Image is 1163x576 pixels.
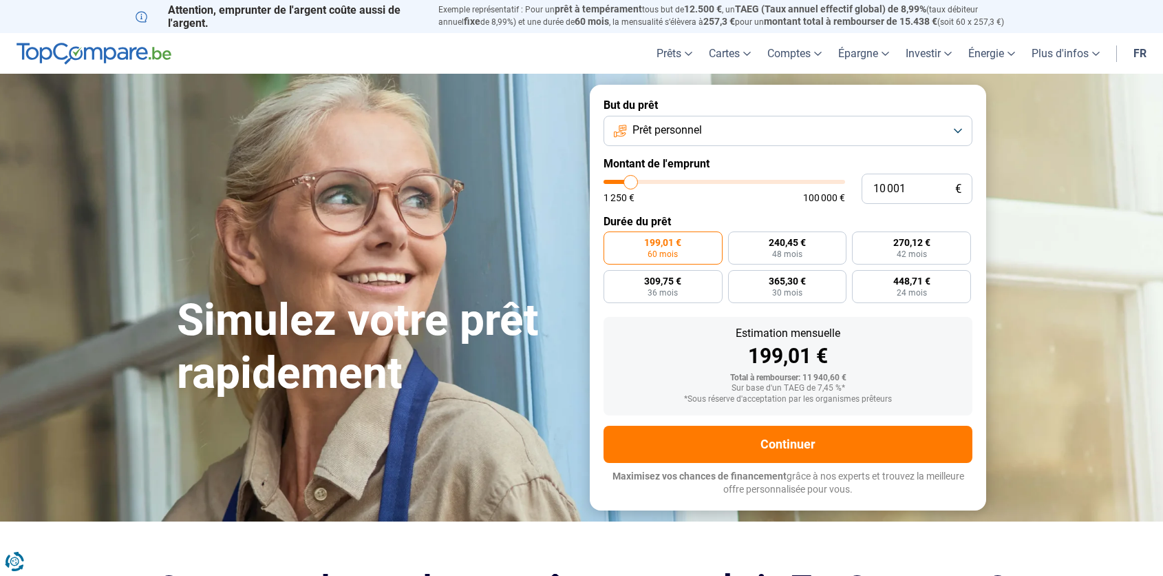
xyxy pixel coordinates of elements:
[615,384,961,393] div: Sur base d'un TAEG de 7,45 %*
[555,3,642,14] span: prêt à tempérament
[830,33,897,74] a: Épargne
[464,16,480,27] span: fixe
[1023,33,1108,74] a: Plus d'infos
[648,250,678,258] span: 60 mois
[604,99,972,112] label: But du prêt
[17,43,171,65] img: TopCompare
[644,276,681,286] span: 309,75 €
[701,33,759,74] a: Cartes
[177,294,573,400] h1: Simulez votre prêt rapidement
[772,289,802,297] span: 30 mois
[136,3,422,30] p: Attention, emprunter de l'argent coûte aussi de l'argent.
[759,33,830,74] a: Comptes
[604,426,972,463] button: Continuer
[615,328,961,339] div: Estimation mensuelle
[893,276,930,286] span: 448,71 €
[604,470,972,497] p: grâce à nos experts et trouvez la meilleure offre personnalisée pour vous.
[897,289,927,297] span: 24 mois
[575,16,609,27] span: 60 mois
[615,346,961,367] div: 199,01 €
[772,250,802,258] span: 48 mois
[897,33,960,74] a: Investir
[612,471,787,482] span: Maximisez vos chances de financement
[897,250,927,258] span: 42 mois
[615,395,961,404] div: *Sous réserve d'acceptation par les organismes prêteurs
[644,238,681,247] span: 199,01 €
[615,373,961,383] div: Total à rembourser: 11 940,60 €
[735,3,926,14] span: TAEG (Taux annuel effectif global) de 8,99%
[604,157,972,170] label: Montant de l'emprunt
[438,3,1027,28] p: Exemple représentatif : Pour un tous but de , un (taux débiteur annuel de 8,99%) et une durée de ...
[604,215,972,228] label: Durée du prêt
[803,193,845,203] span: 100 000 €
[604,193,634,203] span: 1 250 €
[632,123,702,138] span: Prêt personnel
[648,33,701,74] a: Prêts
[769,238,806,247] span: 240,45 €
[764,16,937,27] span: montant total à rembourser de 15.438 €
[684,3,722,14] span: 12.500 €
[893,238,930,247] span: 270,12 €
[769,276,806,286] span: 365,30 €
[1125,33,1155,74] a: fr
[955,183,961,195] span: €
[960,33,1023,74] a: Énergie
[648,289,678,297] span: 36 mois
[703,16,735,27] span: 257,3 €
[604,116,972,146] button: Prêt personnel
